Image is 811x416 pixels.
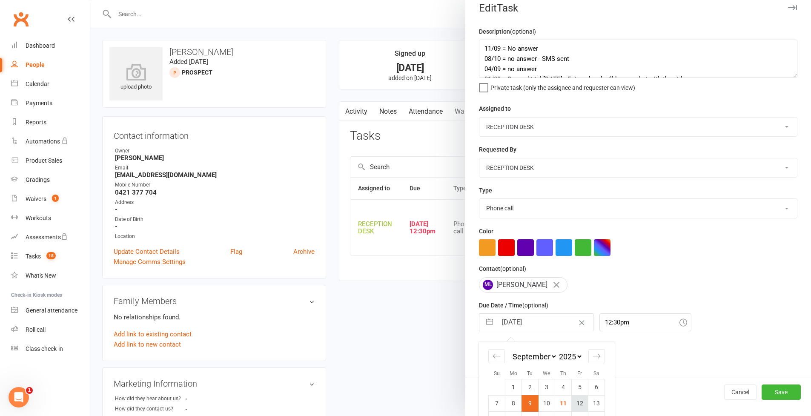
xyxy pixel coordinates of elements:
[26,176,50,183] div: Gradings
[11,228,90,247] a: Assessments
[11,94,90,113] a: Payments
[26,234,68,241] div: Assessments
[555,395,572,411] td: Thursday, September 11, 2025
[11,170,90,189] a: Gradings
[479,227,493,236] label: Color
[11,132,90,151] a: Automations
[9,387,29,407] iframe: Intercom live chat
[574,314,589,330] button: Clear Date
[11,189,90,209] a: Waivers 1
[11,113,90,132] a: Reports
[11,75,90,94] a: Calendar
[26,272,56,279] div: What's New
[522,395,539,411] td: Selected. Tuesday, September 9, 2025
[572,395,588,411] td: Friday, September 12, 2025
[479,104,511,113] label: Assigned to
[543,370,550,376] small: We
[26,119,46,126] div: Reports
[479,264,526,273] label: Contact
[26,157,62,164] div: Product Sales
[10,9,32,30] a: Clubworx
[522,302,548,309] small: (optional)
[11,36,90,55] a: Dashboard
[26,42,55,49] div: Dashboard
[26,307,77,314] div: General attendance
[26,61,45,68] div: People
[572,379,588,395] td: Friday, September 5, 2025
[26,195,46,202] div: Waivers
[588,379,605,395] td: Saturday, September 6, 2025
[577,370,582,376] small: Fr
[510,28,536,35] small: (optional)
[489,395,505,411] td: Sunday, September 7, 2025
[500,265,526,272] small: (optional)
[26,253,41,260] div: Tasks
[505,395,522,411] td: Monday, September 8, 2025
[505,379,522,395] td: Monday, September 1, 2025
[26,80,49,87] div: Calendar
[527,370,533,376] small: Tu
[479,301,548,310] label: Due Date / Time
[479,27,536,36] label: Description
[52,195,59,202] span: 1
[46,252,56,259] span: 15
[483,280,493,290] span: ML
[724,384,757,400] button: Cancel
[479,145,516,154] label: Requested By
[11,247,90,266] a: Tasks 15
[11,209,90,228] a: Workouts
[26,138,60,145] div: Automations
[11,151,90,170] a: Product Sales
[465,2,811,14] div: Edit Task
[555,379,572,395] td: Thursday, September 4, 2025
[11,339,90,359] a: Class kiosk mode
[479,277,567,293] div: [PERSON_NAME]
[539,395,555,411] td: Wednesday, September 10, 2025
[11,320,90,339] a: Roll call
[479,186,492,195] label: Type
[479,339,528,349] label: Email preferences
[560,370,566,376] small: Th
[494,370,500,376] small: Su
[539,379,555,395] td: Wednesday, September 3, 2025
[488,349,505,363] div: Move backward to switch to the previous month.
[522,379,539,395] td: Tuesday, September 2, 2025
[490,81,635,91] span: Private task (only the assignee and requester can view)
[26,215,51,221] div: Workouts
[26,100,52,106] div: Payments
[762,384,801,400] button: Save
[11,266,90,285] a: What's New
[11,301,90,320] a: General attendance kiosk mode
[26,345,63,352] div: Class check-in
[588,349,605,363] div: Move forward to switch to the next month.
[593,370,599,376] small: Sa
[479,40,797,78] textarea: 11/09 = No answer 08/10 = no answer - SMS sent 04/09 = no answer 01/09 = Second trial [DATE] - En...
[26,326,46,333] div: Roll call
[26,387,33,394] span: 1
[510,370,517,376] small: Mo
[11,55,90,75] a: People
[588,395,605,411] td: Saturday, September 13, 2025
